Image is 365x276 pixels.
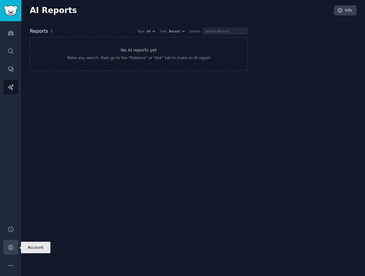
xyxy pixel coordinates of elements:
span: 0 [50,29,53,33]
h2: Reports [30,28,48,35]
a: No AI reports yetMake any search, then go to the "Patterns" or "Ask" tab to make an AI report [30,37,248,71]
div: Type [137,29,145,33]
h2: AI Reports [30,6,77,15]
input: Search Reports [203,28,248,35]
img: GummySearch logo [4,5,18,16]
div: Search [190,29,201,33]
button: All [147,29,156,33]
span: Recent [169,29,180,33]
button: Recent [169,29,185,33]
h3: No AI reports yet [121,47,157,53]
div: Make any search, then go to the "Patterns" or "Ask" tab to make an AI report [67,56,210,61]
span: All [147,29,151,33]
div: Sort [160,29,167,33]
a: Info [334,5,356,16]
